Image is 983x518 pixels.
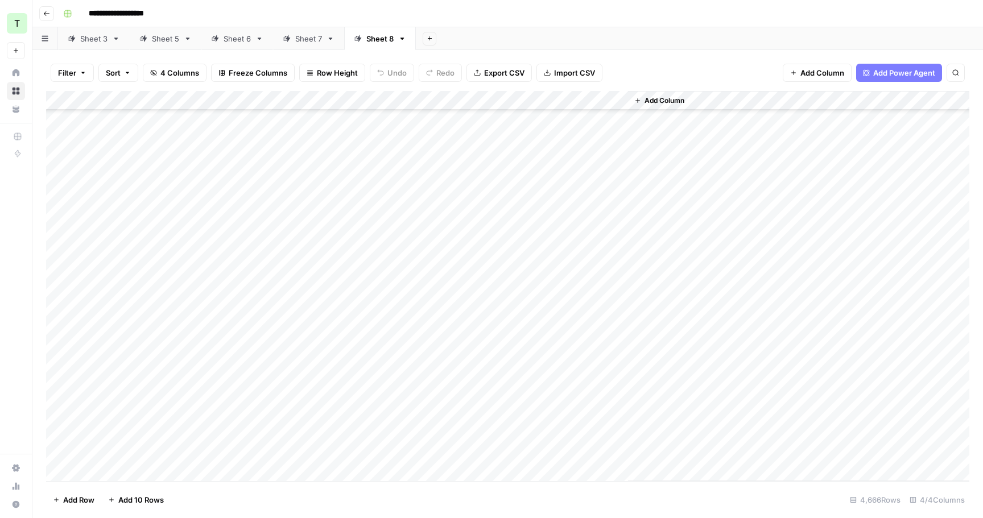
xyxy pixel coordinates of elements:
[536,64,602,82] button: Import CSV
[101,491,171,509] button: Add 10 Rows
[224,33,251,44] div: Sheet 6
[58,27,130,50] a: Sheet 3
[7,459,25,477] a: Settings
[7,477,25,495] a: Usage
[554,67,595,78] span: Import CSV
[152,33,179,44] div: Sheet 5
[344,27,416,50] a: Sheet 8
[201,27,273,50] a: Sheet 6
[58,67,76,78] span: Filter
[873,67,935,78] span: Add Power Agent
[63,494,94,505] span: Add Row
[273,27,344,50] a: Sheet 7
[7,9,25,38] button: Workspace: TY SEO Team
[317,67,358,78] span: Row Height
[370,64,414,82] button: Undo
[7,82,25,100] a: Browse
[295,33,322,44] div: Sheet 7
[229,67,287,78] span: Freeze Columns
[630,93,689,108] button: Add Column
[211,64,295,82] button: Freeze Columns
[46,491,101,509] button: Add Row
[484,67,524,78] span: Export CSV
[7,64,25,82] a: Home
[130,27,201,50] a: Sheet 5
[905,491,969,509] div: 4/4 Columns
[800,67,844,78] span: Add Column
[80,33,108,44] div: Sheet 3
[7,100,25,118] a: Your Data
[645,96,684,106] span: Add Column
[845,491,905,509] div: 4,666 Rows
[466,64,532,82] button: Export CSV
[299,64,365,82] button: Row Height
[419,64,462,82] button: Redo
[387,67,407,78] span: Undo
[160,67,199,78] span: 4 Columns
[783,64,852,82] button: Add Column
[98,64,138,82] button: Sort
[14,16,20,30] span: T
[366,33,394,44] div: Sheet 8
[436,67,455,78] span: Redo
[856,64,942,82] button: Add Power Agent
[118,494,164,505] span: Add 10 Rows
[7,495,25,513] button: Help + Support
[51,64,94,82] button: Filter
[106,67,121,78] span: Sort
[143,64,206,82] button: 4 Columns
